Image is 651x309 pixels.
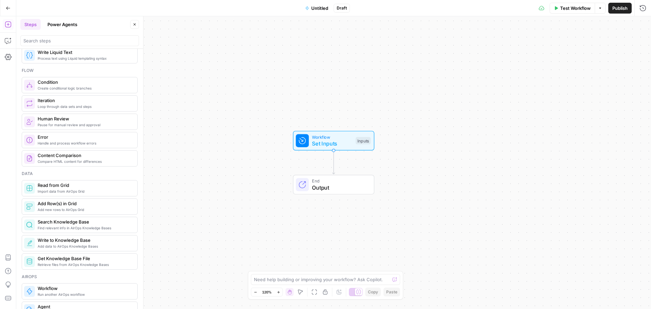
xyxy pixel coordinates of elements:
[312,178,367,184] span: End
[38,134,132,140] span: Error
[311,5,328,12] span: Untitled
[612,5,628,12] span: Publish
[38,292,132,297] span: Run another AirOps workflow
[38,122,132,128] span: Pause for manual review and approval
[365,288,381,296] button: Copy
[22,67,138,74] div: Flow
[38,104,132,109] span: Loop through data sets and steps
[22,171,138,177] div: Data
[20,19,41,30] button: Steps
[38,152,132,159] span: Content Comparison
[386,289,397,295] span: Paste
[38,262,132,267] span: Retrieve files from AirOps Knowledge Bases
[271,175,397,195] div: EndOutput
[312,134,352,140] span: Workflow
[356,137,371,144] div: Inputs
[38,97,132,104] span: Iteration
[38,140,132,146] span: Handle and process workflow errors
[262,289,272,295] span: 120%
[38,85,132,91] span: Create conditional logic branches
[38,79,132,85] span: Condition
[332,151,335,174] g: Edge from start to end
[26,155,33,162] img: vrinnnclop0vshvmafd7ip1g7ohf
[312,184,367,192] span: Output
[271,131,397,151] div: WorkflowSet InputsInputs
[301,3,332,14] button: Untitled
[38,218,132,225] span: Search Knowledge Base
[38,56,132,61] span: Process text using Liquid templating syntax
[312,139,352,148] span: Set Inputs
[38,225,132,231] span: Find relevant info in AirOps Knowledge Bases
[22,274,138,280] div: Airops
[38,255,132,262] span: Get Knowledge Base File
[337,5,347,11] span: Draft
[38,115,132,122] span: Human Review
[38,207,132,212] span: Add new rows to AirOps Grid
[368,289,378,295] span: Copy
[38,189,132,194] span: Import data from AirOps Grid
[38,244,132,249] span: Add data to AirOps Knowledge Bases
[38,182,132,189] span: Read from Grid
[38,200,132,207] span: Add Row(s) in Grid
[550,3,595,14] button: Test Workflow
[38,49,132,56] span: Write Liquid Text
[38,237,132,244] span: Write to Knowledge Base
[38,159,132,164] span: Compare HTML content for differences
[608,3,632,14] button: Publish
[43,19,81,30] button: Power Agents
[23,37,136,44] input: Search steps
[383,288,400,296] button: Paste
[38,285,132,292] span: Workflow
[560,5,591,12] span: Test Workflow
